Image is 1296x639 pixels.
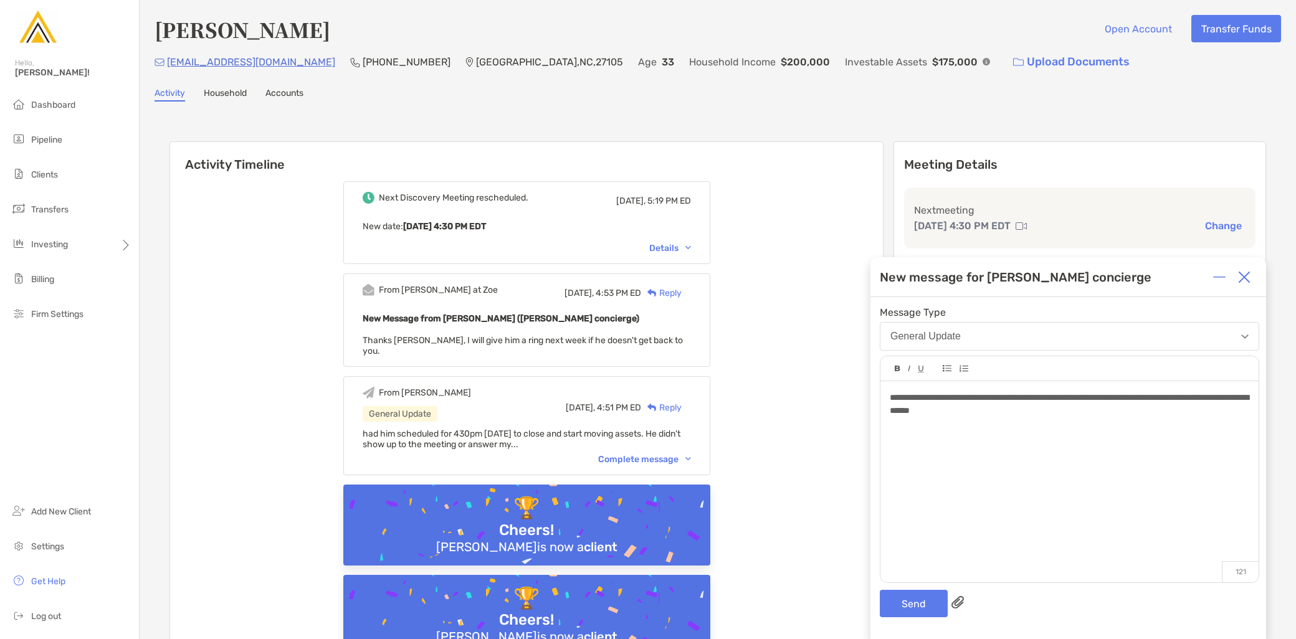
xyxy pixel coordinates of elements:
[1095,15,1181,42] button: Open Account
[1201,219,1246,232] button: Change
[638,54,657,70] p: Age
[1238,271,1251,283] img: Close
[596,288,641,298] span: 4:53 PM ED
[31,204,69,215] span: Transfers
[31,309,83,319] span: Firm Settings
[845,54,927,70] p: Investable Assets
[155,15,330,44] h4: [PERSON_NAME]
[959,365,968,372] img: Editor control icon
[379,285,498,295] div: From [PERSON_NAME] at Zoe
[951,596,964,608] img: paperclip attachments
[918,366,924,372] img: Editor control icon
[167,54,335,70] p: [EMAIL_ADDRESS][DOMAIN_NAME]
[363,54,450,70] p: [PHONE_NUMBER]
[647,196,691,206] span: 5:19 PM ED
[781,54,830,70] p: $200,000
[565,288,594,298] span: [DATE],
[31,135,62,145] span: Pipeline
[689,54,776,70] p: Household Income
[363,335,683,356] span: Thanks [PERSON_NAME], I will give him a ring next week if he doesn't get back to you.
[1005,49,1138,75] a: Upload Documents
[908,366,910,372] img: Editor control icon
[880,306,1259,318] span: Message Type
[31,541,64,552] span: Settings
[494,611,559,629] div: Cheers!
[363,284,374,296] img: Event icon
[641,286,682,300] div: Reply
[685,246,691,250] img: Chevron icon
[597,402,641,413] span: 4:51 PM ED
[170,142,883,172] h6: Activity Timeline
[11,608,26,623] img: logout icon
[363,313,639,324] b: New Message from [PERSON_NAME] ([PERSON_NAME] concierge)
[363,387,374,399] img: Event icon
[11,538,26,553] img: settings icon
[476,54,623,70] p: [GEOGRAPHIC_DATA] , NC , 27105
[11,201,26,216] img: transfers icon
[31,169,58,180] span: Clients
[983,58,990,65] img: Info Icon
[31,611,61,622] span: Log out
[1241,334,1249,339] img: Open dropdown arrow
[155,59,164,66] img: Email Icon
[662,54,674,70] p: 33
[31,274,54,285] span: Billing
[1013,58,1024,67] img: button icon
[350,57,360,67] img: Phone Icon
[363,428,680,450] span: had him scheduled for 430pm [DATE] to close and start moving assets. He didn't show up to the mee...
[880,270,1151,285] div: New message for [PERSON_NAME] concierge
[1213,271,1226,283] img: Expand or collapse
[685,457,691,461] img: Chevron icon
[11,166,26,181] img: clients icon
[265,88,303,102] a: Accounts
[943,365,951,372] img: Editor control icon
[647,404,657,412] img: Reply icon
[11,271,26,286] img: billing icon
[895,366,900,372] img: Editor control icon
[204,88,247,102] a: Household
[880,590,948,617] button: Send
[403,221,486,232] b: [DATE] 4:30 PM EDT
[31,576,65,587] span: Get Help
[598,454,691,465] div: Complete message
[11,97,26,111] img: dashboard icon
[155,88,185,102] a: Activity
[584,539,617,554] b: client
[914,218,1011,234] p: [DATE] 4:30 PM EDT
[932,54,978,70] p: $175,000
[1191,15,1281,42] button: Transfer Funds
[379,387,471,398] div: From [PERSON_NAME]
[890,331,961,342] div: General Update
[15,5,60,50] img: Zoe Logo
[363,219,691,234] p: New date :
[904,157,1255,173] p: Meeting Details
[616,196,646,206] span: [DATE],
[31,239,68,250] span: Investing
[914,202,1246,218] p: Next meeting
[465,57,474,67] img: Location Icon
[31,100,75,110] span: Dashboard
[647,289,657,297] img: Reply icon
[566,402,595,413] span: [DATE],
[508,496,545,521] div: 🏆
[11,306,26,321] img: firm-settings icon
[1222,561,1259,582] p: 121
[1016,221,1027,231] img: communication type
[31,506,91,517] span: Add New Client
[880,322,1259,351] button: General Update
[508,586,545,612] div: 🏆
[379,192,528,203] div: Next Discovery Meeting rescheduled.
[649,243,691,253] div: Details
[363,406,437,422] div: General Update
[11,503,26,518] img: add_new_client icon
[363,192,374,204] img: Event icon
[11,131,26,146] img: pipeline icon
[431,539,622,554] div: [PERSON_NAME] is now a
[343,485,710,592] img: Confetti
[11,573,26,588] img: get-help icon
[15,67,131,78] span: [PERSON_NAME]!
[11,236,26,251] img: investing icon
[641,401,682,414] div: Reply
[494,521,559,539] div: Cheers!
